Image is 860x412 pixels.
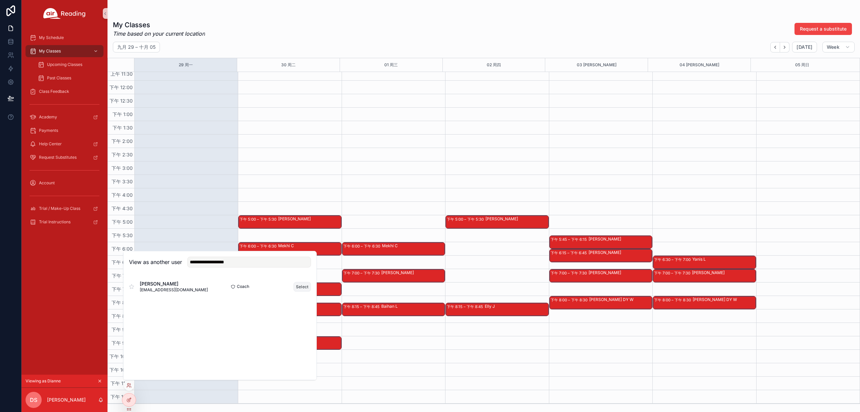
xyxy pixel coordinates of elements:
span: Request Substitutes [39,155,77,160]
a: Past Classes [34,72,103,84]
a: Trial / Make-Up Class [26,202,103,215]
div: 下午 8:15 – 下午 8:45 [343,303,381,310]
span: 下午 5:00 [110,219,134,225]
button: 03 [PERSON_NAME] [577,58,616,72]
span: 下午 1:00 [111,111,134,117]
span: 上午 11:30 [109,71,134,77]
h2: View as another user [129,258,182,266]
div: scrollable content [21,27,107,237]
div: 下午 5:00 – 下午 5:30[PERSON_NAME] [239,216,341,228]
div: Baihan L [381,304,444,309]
div: 下午 5:00 – 下午 5:30 [447,216,485,223]
div: 下午 8:15 – 下午 8:45Elly J [446,303,548,316]
span: Trial Instructions [39,219,71,225]
a: Account [26,177,103,189]
span: 下午 12:30 [108,98,134,104]
p: [PERSON_NAME] [47,397,86,403]
span: Request a substitute [800,26,847,32]
span: 下午 8:30 [110,313,134,319]
div: Yanis L [692,257,755,262]
button: Back [770,42,780,52]
span: 下午 2:00 [110,138,134,144]
span: 下午 3:00 [110,165,134,171]
button: Next [780,42,789,52]
div: 下午 6:30 – 下午 7:00 [654,256,692,263]
span: 下午 8:00 [110,300,134,305]
div: 下午 6:30 – 下午 7:00Yanis L [653,256,756,269]
button: 01 周三 [384,58,398,72]
span: Upcoming Classes [47,62,82,67]
span: 下午 11:30 [109,394,134,400]
div: 下午 7:00 – 下午 7:30[PERSON_NAME] [342,269,445,282]
a: Class Feedback [26,85,103,98]
div: 下午 8:15 – 下午 8:45Baihan L [342,303,445,316]
div: [PERSON_NAME] DY W [589,297,652,302]
span: DS [30,396,37,404]
div: 下午 6:00 – 下午 6:30 [240,243,278,250]
span: My Schedule [39,35,64,40]
span: 下午 5:30 [110,232,134,238]
div: [PERSON_NAME] [692,270,755,275]
div: 下午 6:15 – 下午 6:45 [551,250,589,256]
a: Academy [26,111,103,123]
a: Help Center [26,138,103,150]
button: [DATE] [792,42,817,52]
span: 下午 7:30 [110,286,134,292]
button: 02 周四 [487,58,501,72]
button: 30 周二 [281,58,296,72]
span: Class Feedback [39,89,69,94]
div: 下午 8:00 – 下午 8:30 [654,297,693,303]
span: [DATE] [797,44,812,50]
a: Request Substitutes [26,151,103,163]
em: Time based on your current location [113,30,205,38]
div: [PERSON_NAME] [589,250,652,255]
span: Viewing as Dianne [26,378,61,384]
button: 04 [PERSON_NAME] [680,58,719,72]
h2: 九月 29 – 十月 05 [117,44,156,50]
div: 下午 5:45 – 下午 6:15 [551,236,589,243]
span: 下午 2:30 [110,152,134,157]
span: My Classes [39,48,61,54]
div: [PERSON_NAME] [278,216,341,222]
a: Upcoming Classes [34,59,103,71]
div: [PERSON_NAME] [589,270,652,275]
div: 下午 7:00 – 下午 7:30[PERSON_NAME] [550,269,652,282]
span: 下午 3:30 [110,179,134,184]
div: Elly J [485,304,548,309]
div: 下午 7:00 – 下午 7:30[PERSON_NAME] [653,269,756,282]
img: App logo [43,8,86,19]
span: 下午 9:30 [110,340,134,346]
span: 下午 10:00 [108,353,134,359]
a: Trial Instructions [26,216,103,228]
span: Coach [237,284,249,289]
button: 05 周日 [795,58,809,72]
a: My Schedule [26,32,103,44]
span: Account [39,180,55,186]
span: 下午 12:00 [108,84,134,90]
span: Week [827,44,840,50]
span: [EMAIL_ADDRESS][DOMAIN_NAME] [140,287,208,293]
span: Academy [39,114,57,120]
div: 下午 5:45 – 下午 6:15[PERSON_NAME] [550,236,652,249]
a: My Classes [26,45,103,57]
div: 下午 7:00 – 下午 7:30 [551,270,589,276]
div: 下午 6:15 – 下午 6:45[PERSON_NAME] [550,249,652,262]
span: 下午 1:30 [111,125,134,130]
button: 29 周一 [179,58,193,72]
div: 下午 6:00 – 下午 6:30Mekhi C [342,242,445,255]
button: Select [294,282,311,292]
div: 下午 5:00 – 下午 5:30 [240,216,278,223]
div: [PERSON_NAME] [485,216,548,222]
div: [PERSON_NAME] [381,270,444,275]
div: 下午 8:00 – 下午 8:30[PERSON_NAME] DY W [653,296,756,309]
span: 下午 4:00 [110,192,134,198]
div: Mekhi C [278,243,341,249]
div: [PERSON_NAME] [589,236,652,242]
span: [PERSON_NAME] [140,280,208,287]
span: 下午 4:30 [110,205,134,211]
span: 下午 6:30 [110,259,134,265]
span: Trial / Make-Up Class [39,206,80,211]
span: Help Center [39,141,62,147]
